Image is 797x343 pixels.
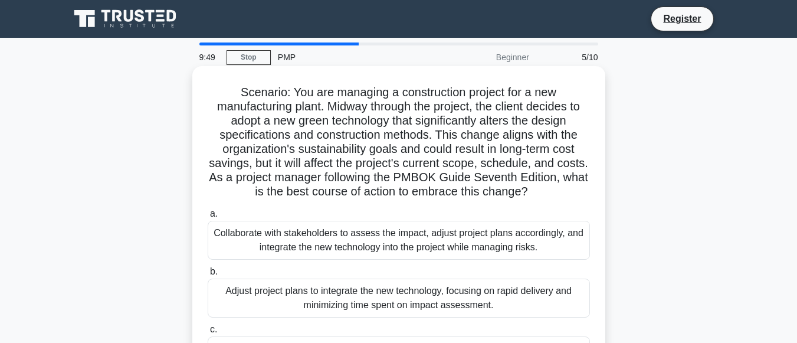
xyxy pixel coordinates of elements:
[536,45,605,69] div: 5/10
[210,208,218,218] span: a.
[210,324,217,334] span: c.
[206,85,591,200] h5: Scenario: You are managing a construction project for a new manufacturing plant. Midway through t...
[433,45,536,69] div: Beginner
[656,11,708,26] a: Register
[210,266,218,276] span: b.
[192,45,227,69] div: 9:49
[227,50,271,65] a: Stop
[271,45,433,69] div: PMP
[208,221,590,260] div: Collaborate with stakeholders to assess the impact, adjust project plans accordingly, and integra...
[208,279,590,318] div: Adjust project plans to integrate the new technology, focusing on rapid delivery and minimizing t...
